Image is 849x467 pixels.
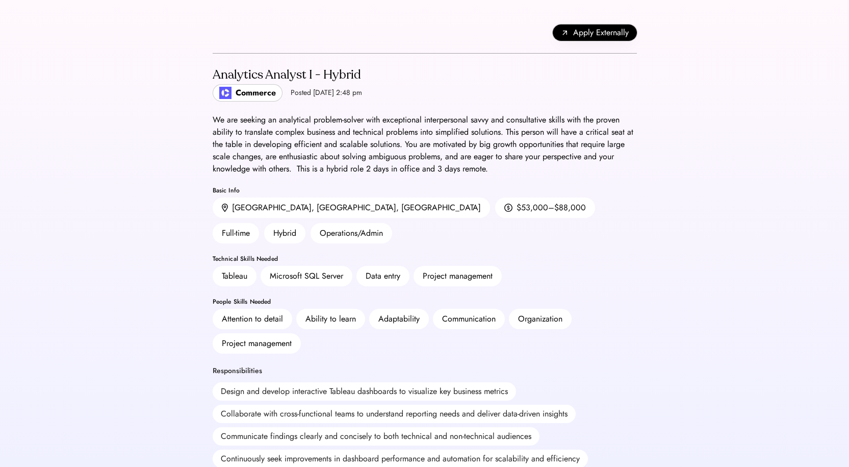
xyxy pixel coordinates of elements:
div: Collaborate with cross-functional teams to understand reporting needs and deliver data-driven ins... [213,405,576,423]
div: Operations/Admin [311,223,392,243]
div: People Skills Needed [213,299,637,305]
img: money.svg [504,203,512,212]
div: Communicate findings clearly and concisely to both technical and non-technical audiences [213,427,539,446]
div: Posted [DATE] 2:48 pm [291,88,362,98]
div: $53,000–$88,000 [517,202,586,214]
div: Basic Info [213,187,637,193]
div: Tableau [222,270,247,282]
div: Attention to detail [222,313,283,325]
div: Ability to learn [305,313,356,325]
div: We are seeking an analytical problem-solver with exceptional interpersonal savvy and consultative... [213,114,637,175]
div: Project management [423,270,493,282]
div: Project management [222,337,292,350]
div: Microsoft SQL Server [270,270,343,282]
div: Technical Skills Needed [213,256,637,262]
div: Full-time [213,223,259,243]
img: poweredbycommerce_logo.jpeg [219,87,231,99]
div: Adaptability [378,313,420,325]
div: Design and develop interactive Tableau dashboards to visualize key business metrics [213,382,516,401]
div: Hybrid [264,223,305,243]
div: Commerce [236,87,276,99]
span: Apply Externally [573,27,629,39]
img: location.svg [222,204,228,212]
div: [GEOGRAPHIC_DATA], [GEOGRAPHIC_DATA], [GEOGRAPHIC_DATA] [232,202,481,214]
div: Analytics Analyst I - Hybrid [213,67,362,83]
div: Communication [442,313,496,325]
div: Responsibilities [213,366,262,376]
div: Data entry [366,270,400,282]
button: Apply Externally [553,24,637,41]
div: Organization [518,313,562,325]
